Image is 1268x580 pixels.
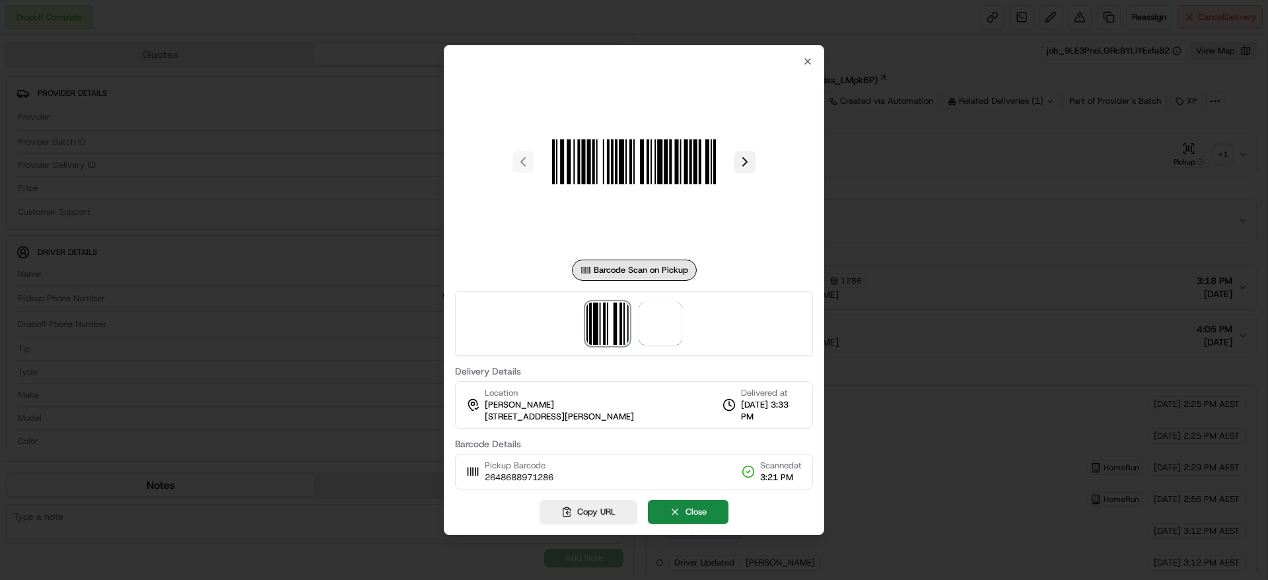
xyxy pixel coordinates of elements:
[485,399,554,411] span: [PERSON_NAME]
[539,67,729,257] img: barcode_scan_on_pickup image
[455,367,813,376] label: Delivery Details
[485,387,518,399] span: Location
[485,472,553,484] span: 2648688971286
[741,399,802,423] span: [DATE] 3:33 PM
[760,460,802,472] span: Scanned at
[540,500,637,524] button: Copy URL
[760,472,802,484] span: 3:21 PM
[572,260,697,281] div: Barcode Scan on Pickup
[741,387,802,399] span: Delivered at
[485,411,634,423] span: [STREET_ADDRESS][PERSON_NAME]
[455,439,813,449] label: Barcode Details
[586,303,629,345] img: barcode_scan_on_pickup image
[648,500,728,524] button: Close
[485,460,553,472] span: Pickup Barcode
